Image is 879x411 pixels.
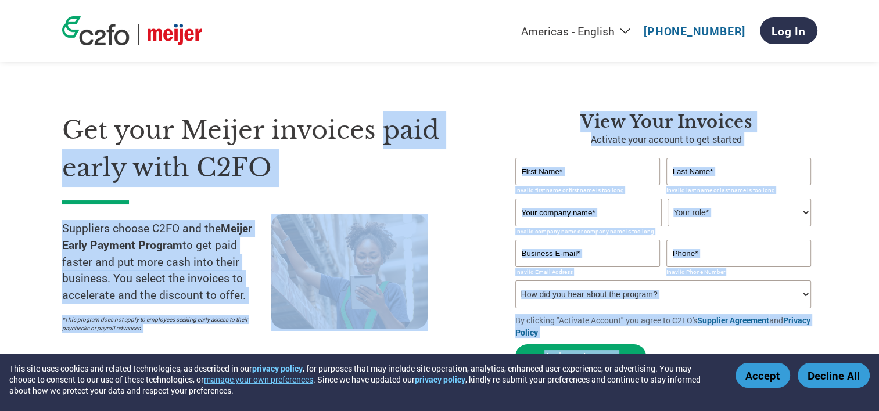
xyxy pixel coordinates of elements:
[515,344,646,368] button: Activate Account
[415,374,465,385] a: privacy policy
[515,315,810,338] a: Privacy Policy
[62,111,480,186] h1: Get your Meijer invoices paid early with C2FO
[666,186,812,194] div: Invalid last name or last name is too long
[515,228,812,235] div: Invalid company name or company name is too long
[697,315,769,326] a: Supplier Agreement
[62,315,260,333] p: *This program does not apply to employees seeking early access to their paychecks or payroll adva...
[666,158,812,185] input: Last Name*
[9,363,719,396] div: This site uses cookies and related technologies, as described in our , for purposes that may incl...
[668,199,811,226] select: Title/Role
[204,374,313,385] button: manage your own preferences
[515,132,817,146] p: Activate your account to get started
[515,199,662,226] input: Your company name*
[148,24,202,45] img: Meijer
[515,111,817,132] h3: View Your Invoices
[62,16,130,45] img: c2fo logo
[515,268,661,276] div: Inavlid Email Address
[62,221,252,252] strong: Meijer Early Payment Program
[62,220,271,304] p: Suppliers choose C2FO and the to get paid faster and put more cash into their business. You selec...
[644,24,745,38] a: [PHONE_NUMBER]
[515,186,661,194] div: Invalid first name or first name is too long
[666,240,812,267] input: Phone*
[515,240,661,267] input: Invalid Email format
[666,268,812,276] div: Inavlid Phone Number
[760,17,817,44] a: Log In
[736,363,790,388] button: Accept
[798,363,870,388] button: Decline All
[271,214,428,329] img: supply chain worker
[515,314,817,338] p: By clicking "Activate Account" you agree to C2FO's and
[252,363,303,374] a: privacy policy
[515,158,661,185] input: First Name*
